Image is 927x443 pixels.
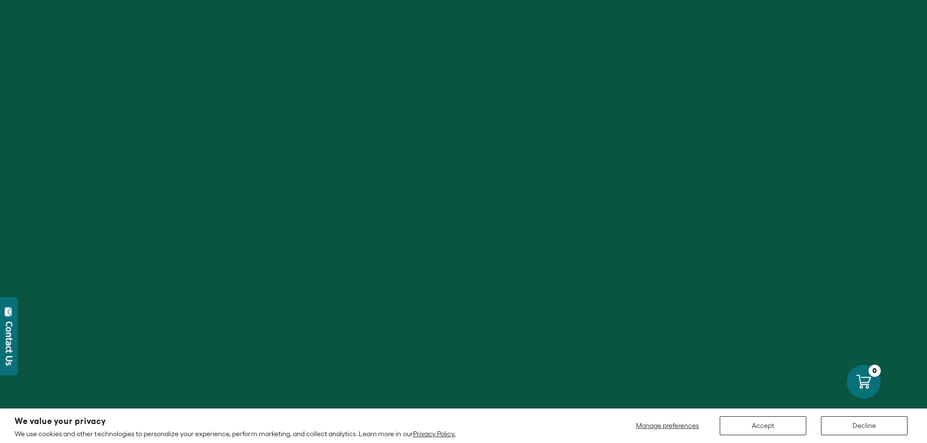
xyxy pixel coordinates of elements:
[720,416,806,435] button: Accept
[636,422,699,429] span: Manage preferences
[413,430,455,438] a: Privacy Policy.
[15,417,455,425] h2: We value your privacy
[630,416,705,435] button: Manage preferences
[15,429,455,438] p: We use cookies and other technologies to personalize your experience, perform marketing, and coll...
[869,365,881,377] div: 0
[821,416,908,435] button: Decline
[4,321,14,366] div: Contact Us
